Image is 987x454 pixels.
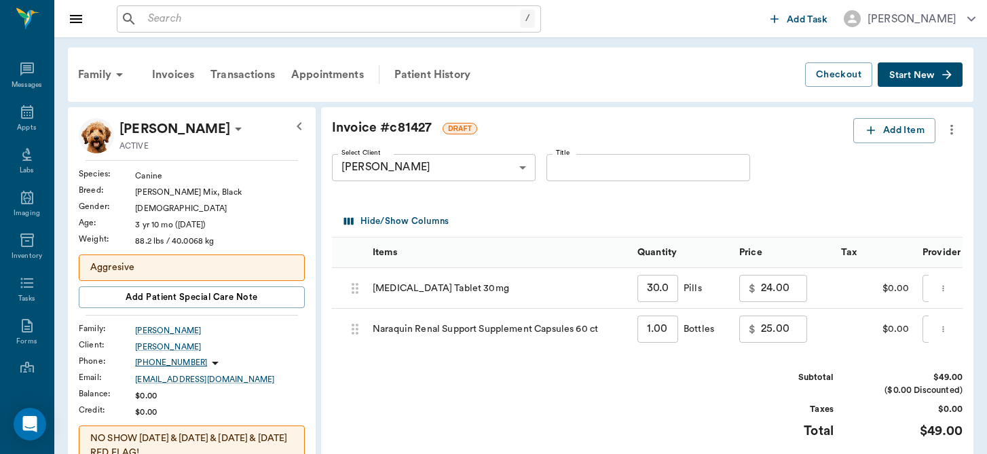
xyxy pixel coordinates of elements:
div: [PERSON_NAME] [332,154,536,181]
button: Select columns [341,211,452,232]
div: $0.00 [834,268,916,309]
button: more [941,118,963,141]
button: Close drawer [62,5,90,33]
a: Patient History [386,58,479,91]
div: Bottles [678,322,714,336]
div: Inventory [12,251,42,261]
div: Weight : [79,233,135,245]
div: Email : [79,371,135,383]
div: Items [373,233,397,271]
div: Credit : [79,404,135,416]
div: Taxes [732,403,834,416]
div: Open Intercom Messenger [14,408,46,440]
button: more [935,277,951,300]
div: Quantity [631,238,732,268]
div: Species : [79,168,135,180]
button: more [935,318,951,341]
div: Forms [16,337,37,347]
div: 88.2 lbs / 40.0068 kg [135,235,305,247]
button: Add patient Special Care Note [79,286,305,308]
a: Transactions [202,58,283,91]
div: Family [70,58,136,91]
div: / [520,10,535,28]
p: $ [749,321,756,337]
div: $49.00 [861,421,963,441]
div: Gender : [79,200,135,212]
div: ($0.00 Discounted) [861,384,963,397]
div: Price [732,238,834,268]
div: Messages [12,80,43,90]
div: $0.00 [135,406,305,418]
a: [PERSON_NAME] [135,324,305,337]
div: Items [366,238,631,268]
div: Imaging [14,208,40,219]
div: Family : [79,322,135,335]
div: Mac Sanders [119,118,230,140]
div: Price [739,233,762,271]
span: Add patient Special Care Note [126,290,257,305]
div: Tax [841,233,857,271]
span: DRAFT [443,124,477,134]
div: Provider [923,233,961,271]
div: $49.00 [861,371,963,384]
p: Aggresive [90,261,293,275]
div: Balance : [79,387,135,400]
button: Start New [878,62,963,88]
a: [EMAIL_ADDRESS][DOMAIN_NAME] [135,373,305,385]
div: Total [732,421,834,441]
p: ACTIVE [119,140,149,152]
div: $0.00 [834,309,916,349]
a: Appointments [283,58,372,91]
div: $0.00 [861,403,963,416]
input: 0.00 [761,316,807,343]
button: Checkout [805,62,872,88]
div: Subtotal [732,371,834,384]
div: [PERSON_NAME] Mix, Black [135,186,305,198]
div: $0.00 [135,390,305,402]
div: Tax [834,238,916,268]
a: Invoices [144,58,202,91]
div: Tasks [18,294,35,304]
div: [PERSON_NAME] [868,11,956,27]
button: message [818,278,825,299]
div: Client : [79,339,135,351]
div: Quantity [637,233,677,271]
a: [PERSON_NAME] [135,341,305,353]
div: [DEMOGRAPHIC_DATA] [135,202,305,214]
div: Appts [17,123,36,133]
div: Breed : [79,184,135,196]
div: Invoice # c81427 [332,118,853,138]
label: Select Client [341,148,380,157]
p: [PERSON_NAME] [119,118,230,140]
button: Add Item [853,118,935,143]
div: [MEDICAL_DATA] Tablet 30mg [366,268,631,309]
div: Age : [79,216,135,229]
p: $ [749,280,756,297]
input: 0.00 [761,275,807,302]
div: 3 yr 10 mo ([DATE]) [135,219,305,231]
button: [PERSON_NAME] [833,6,986,31]
input: Search [143,10,520,29]
img: Profile Image [79,118,114,153]
div: Canine [135,170,305,182]
p: [PHONE_NUMBER] [135,357,207,368]
label: Title [556,148,570,157]
div: Naraquin Renal Support Supplement Capsules 60 ct [366,309,631,349]
div: Pills [678,282,702,295]
div: Labs [20,166,34,176]
div: Phone : [79,355,135,367]
button: Add Task [765,6,833,31]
